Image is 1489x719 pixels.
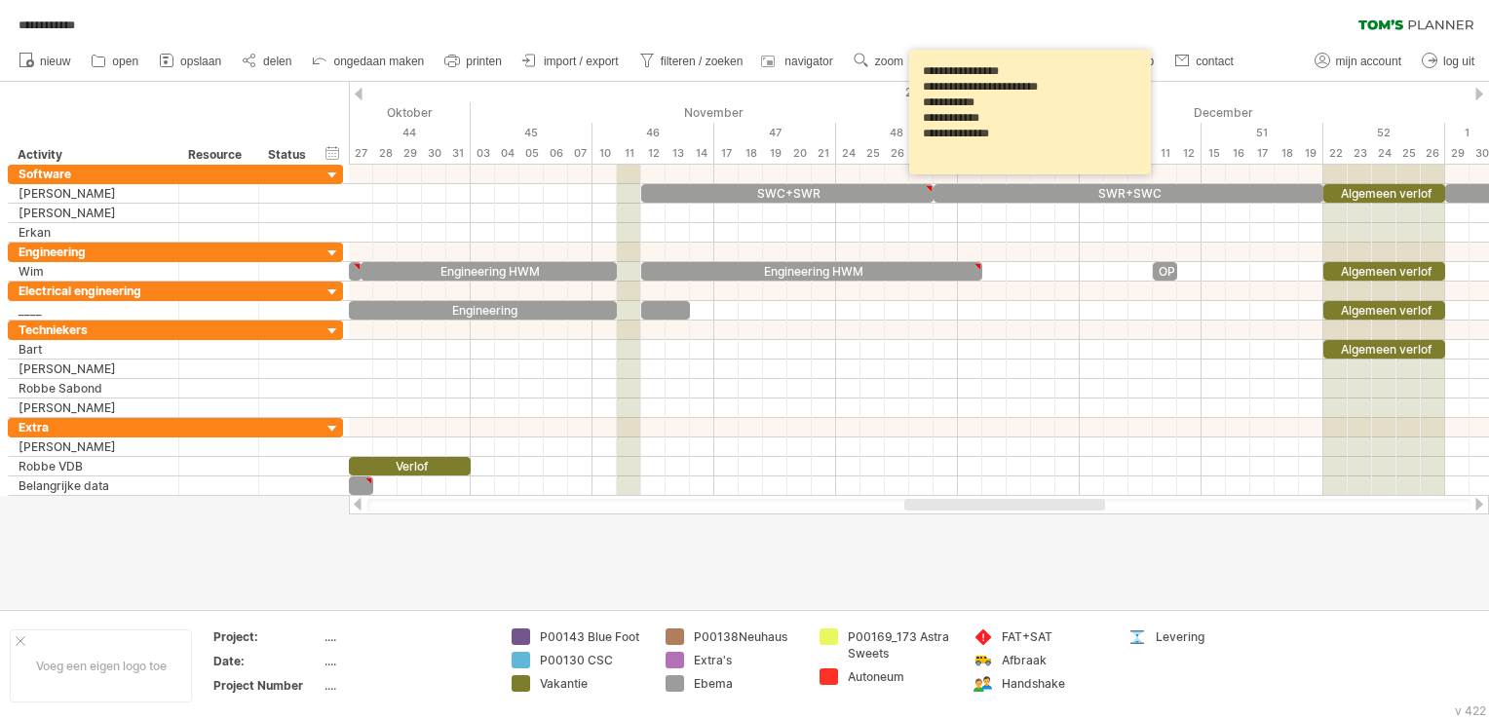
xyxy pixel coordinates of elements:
[1421,143,1445,164] div: vrijdag, 26 December 2025
[268,145,311,165] div: Status
[1202,123,1323,143] div: 51
[439,49,508,74] a: printen
[349,143,373,164] div: maandag, 27 Oktober 2025
[714,123,836,143] div: 47
[836,123,958,143] div: 48
[694,675,800,692] div: Ebema
[836,143,860,164] div: maandag, 24 November 2025
[1323,184,1445,203] div: Algemeen verlof
[1153,143,1177,164] div: donderdag, 11 December 2025
[661,55,744,68] span: filteren / zoeken
[19,359,169,378] div: [PERSON_NAME]
[213,628,321,645] div: Project:
[19,301,169,320] div: ____
[398,143,422,164] div: woensdag, 29 Oktober 2025
[307,49,430,74] a: ongedaan maken
[758,49,838,74] a: navigator
[1177,143,1202,164] div: vrijdag, 12 December 2025
[634,49,749,74] a: filteren / zoeken
[1002,652,1108,668] div: Afbraak
[349,301,617,320] div: Engineering
[544,55,619,68] span: import / export
[213,677,321,694] div: Project Number
[154,49,227,74] a: opslaan
[1323,340,1445,359] div: Algemeen verlof
[641,143,666,164] div: woensdag, 12 November 2025
[1002,675,1108,692] div: Handshake
[19,262,169,281] div: Wim
[19,184,169,203] div: [PERSON_NAME]
[568,143,592,164] div: vrijdag, 7 November 2025
[237,49,297,74] a: delen
[694,628,800,645] div: P00138Neuhaus
[19,398,169,417] div: [PERSON_NAME]
[19,321,169,339] div: Techniekers
[19,243,169,261] div: Engineering
[1299,143,1323,164] div: vrijdag, 19 December 2025
[373,143,398,164] div: dinsdag, 28 Oktober 2025
[787,143,812,164] div: donderdag, 20 November 2025
[19,457,169,475] div: Robbe VDB
[466,55,502,68] span: printen
[849,49,909,74] a: zoom
[180,55,221,68] span: opslaan
[1156,628,1262,645] div: Levering
[617,143,641,164] div: dinsdag, 11 November 2025
[666,143,690,164] div: donderdag, 13 November 2025
[19,476,169,495] div: Belangrijke data
[1396,143,1421,164] div: donderdag, 25 December 2025
[1169,49,1240,74] a: contact
[361,262,617,281] div: Engineering HWM
[1445,143,1470,164] div: maandag, 29 December 2025
[784,55,832,68] span: navigator
[1372,143,1396,164] div: woensdag, 24 December 2025
[848,668,954,685] div: Autoneum
[19,223,169,242] div: Erkan
[325,628,488,645] div: ....
[1323,301,1445,320] div: Algemeen verlof
[1417,49,1480,74] a: log uit
[19,437,169,456] div: [PERSON_NAME]
[349,123,471,143] div: 44
[885,143,909,164] div: woensdag, 26 November 2025
[19,340,169,359] div: Bart
[19,204,169,222] div: [PERSON_NAME]
[112,55,138,68] span: open
[1002,628,1108,645] div: FAT+SAT
[540,652,646,668] div: P00130 CSC
[812,143,836,164] div: vrijdag, 21 November 2025
[471,123,592,143] div: 45
[875,55,903,68] span: zoom
[1323,262,1445,281] div: Algemeen verlof
[1250,143,1275,164] div: woensdag, 17 December 2025
[1310,49,1407,74] a: mijn account
[592,143,617,164] div: maandag, 10 November 2025
[1455,703,1486,718] div: v 422
[763,143,787,164] div: woensdag, 19 November 2025
[860,143,885,164] div: dinsdag, 25 November 2025
[934,184,1323,203] div: SWR+SWC
[690,143,714,164] div: vrijdag, 14 November 2025
[446,143,471,164] div: vrijdag, 31 Oktober 2025
[1202,143,1226,164] div: maandag, 15 December 2025
[213,653,321,669] div: Date:
[188,145,248,165] div: Resource
[544,143,568,164] div: donderdag, 6 November 2025
[1275,143,1299,164] div: donderdag, 18 December 2025
[263,55,291,68] span: delen
[519,143,544,164] div: woensdag, 5 November 2025
[1226,143,1250,164] div: dinsdag, 16 December 2025
[641,262,982,281] div: Engineering HWM
[540,628,646,645] div: P00143 Blue Foot
[848,628,954,662] div: P00169_173 Astra Sweets
[471,143,495,164] div: maandag, 3 November 2025
[1196,55,1234,68] span: contact
[19,379,169,397] div: Robbe Sabond
[739,143,763,164] div: dinsdag, 18 November 2025
[19,418,169,436] div: Extra
[40,55,70,68] span: nieuw
[19,165,169,183] div: Software
[18,145,168,165] div: Activity
[592,123,714,143] div: 46
[1336,55,1401,68] span: mijn account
